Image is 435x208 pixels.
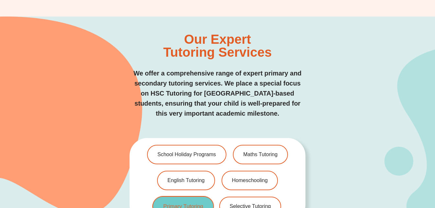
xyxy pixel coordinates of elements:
a: School Holiday Programs [147,145,226,164]
a: English Tutoring [157,171,215,190]
span: English Tutoring [167,178,205,183]
span: School Holiday Programs [157,152,216,157]
a: Maths Tutoring [233,145,288,164]
iframe: Chat Widget [327,135,435,208]
span: Homeschooling [232,178,268,183]
span: Maths Tutoring [243,152,278,157]
a: Homeschooling [222,171,278,190]
p: We offer a comprehensive range of expert primary and secondary tutoring services. We place a spec... [130,68,305,119]
h2: Our Expert Tutoring Services [163,33,272,59]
